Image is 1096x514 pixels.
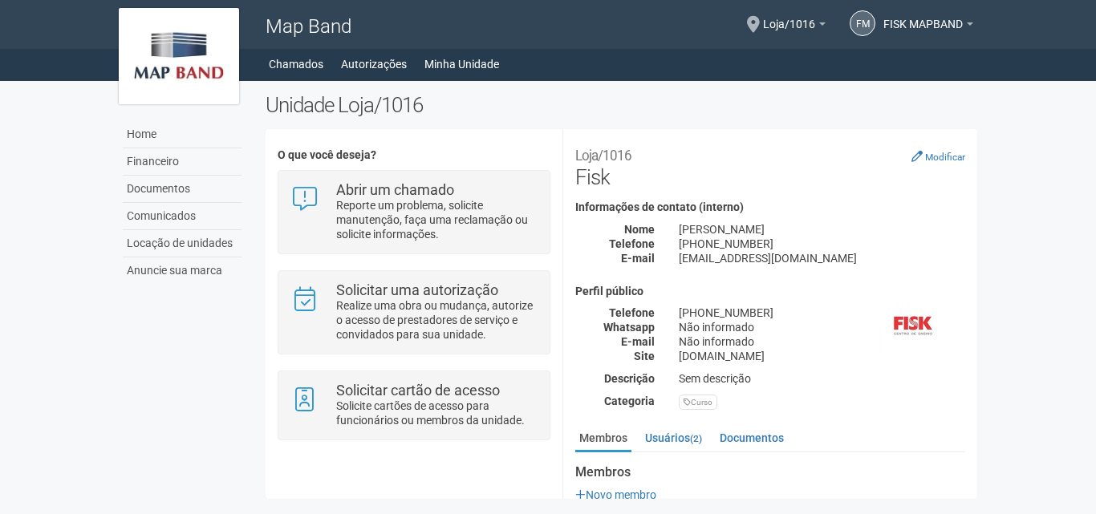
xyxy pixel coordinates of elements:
a: Abrir um chamado Reporte um problema, solicite manutenção, faça uma reclamação ou solicite inform... [290,183,537,241]
strong: E-mail [621,252,655,265]
a: Modificar [911,150,965,163]
small: Modificar [925,152,965,163]
h4: Perfil público [575,285,965,297]
div: Não informado [667,320,977,334]
strong: Solicitar cartão de acesso [336,382,500,399]
div: Não informado [667,334,977,349]
a: Novo membro [575,488,656,501]
div: [PHONE_NUMBER] [667,306,977,320]
strong: Abrir um chamado [336,181,454,198]
span: Map Band [266,15,351,38]
strong: Descrição [604,372,655,385]
strong: Nome [624,223,655,236]
strong: Solicitar uma autorização [336,281,498,298]
a: Comunicados [123,203,242,230]
a: Anuncie sua marca [123,257,242,284]
strong: Telefone [609,306,655,319]
strong: Whatsapp [603,321,655,334]
a: Solicitar cartão de acesso Solicite cartões de acesso para funcionários ou membros da unidade. [290,383,537,427]
span: Loja/1016 [763,2,815,30]
div: Curso [679,395,717,410]
strong: E-mail [621,335,655,348]
strong: Telefone [609,237,655,250]
a: FISK MAPBAND [883,20,973,33]
a: Home [123,121,242,148]
small: (2) [690,433,702,444]
a: FM [850,10,875,36]
img: business.png [873,285,953,366]
h4: O que você deseja? [278,149,550,161]
span: FISK MAPBAND [883,2,963,30]
small: Loja/1016 [575,148,631,164]
div: [PHONE_NUMBER] [667,237,977,251]
a: Documentos [123,176,242,203]
strong: Membros [575,465,965,480]
a: Loja/1016 [763,20,826,33]
div: [PERSON_NAME] [667,222,977,237]
h2: Fisk [575,141,965,189]
div: Sem descrição [667,371,977,386]
a: Financeiro [123,148,242,176]
div: [EMAIL_ADDRESS][DOMAIN_NAME] [667,251,977,265]
p: Solicite cartões de acesso para funcionários ou membros da unidade. [336,399,538,427]
div: [DOMAIN_NAME] [667,349,977,363]
a: Solicitar uma autorização Realize uma obra ou mudança, autorize o acesso de prestadores de serviç... [290,283,537,342]
strong: Categoria [604,395,655,407]
p: Reporte um problema, solicite manutenção, faça uma reclamação ou solicite informações. [336,198,538,241]
img: logo.jpg [119,8,239,104]
a: Documentos [716,426,788,450]
h4: Informações de contato (interno) [575,201,965,213]
a: Minha Unidade [424,53,499,75]
a: Membros [575,426,631,452]
a: Locação de unidades [123,230,242,257]
p: Realize uma obra ou mudança, autorize o acesso de prestadores de serviço e convidados para sua un... [336,298,538,342]
a: Usuários(2) [641,426,706,450]
h2: Unidade Loja/1016 [266,93,977,117]
strong: Site [634,350,655,362]
a: Chamados [269,53,323,75]
a: Autorizações [341,53,407,75]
